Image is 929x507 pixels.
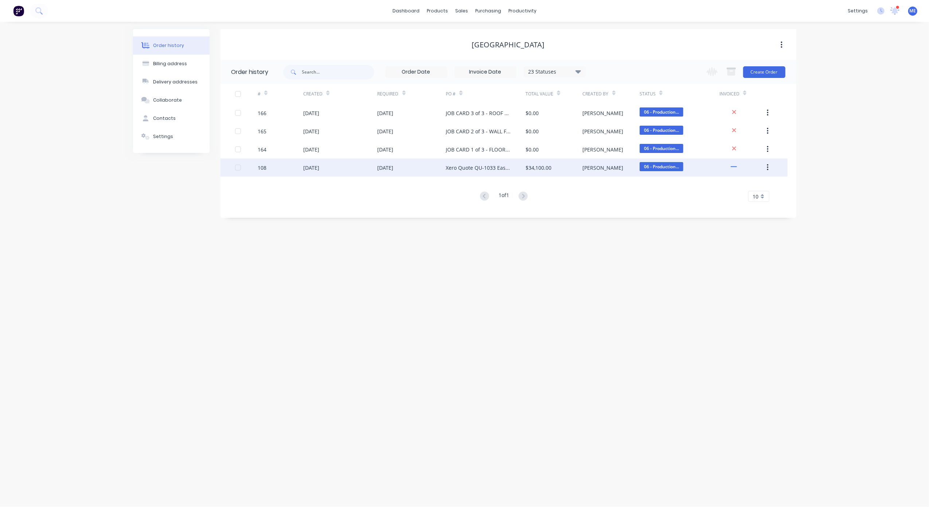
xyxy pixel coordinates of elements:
div: Required [378,91,399,97]
span: 06 - Production... [640,107,683,117]
div: [DATE] [378,146,394,153]
div: Created By [583,84,640,104]
a: dashboard [389,5,423,16]
div: JOB CARD 1 of 3 - FLOOR SYSTEM | [GEOGRAPHIC_DATA] [446,146,511,153]
div: Invoiced [719,91,739,97]
div: 166 [258,109,266,117]
div: Total Value [526,84,582,104]
span: ME [910,8,916,14]
div: Required [378,84,446,104]
div: Billing address [153,60,187,67]
button: Contacts [133,109,210,127]
button: Delivery addresses [133,73,210,91]
div: products [423,5,452,16]
span: 06 - Production... [640,144,683,153]
div: [PERSON_NAME] [583,127,624,135]
div: $0.00 [526,109,539,117]
button: Settings [133,127,210,146]
div: Status [640,84,719,104]
div: 164 [258,146,266,153]
span: 10 [753,193,759,200]
div: 23 Statuses [524,68,585,76]
div: Settings [153,133,173,140]
div: productivity [505,5,540,16]
div: Created By [583,91,609,97]
div: 108 [258,164,266,172]
div: Created [303,91,323,97]
div: Collaborate [153,97,182,103]
input: Order Date [386,67,447,78]
div: [DATE] [378,127,394,135]
div: Order history [231,68,269,76]
div: [DATE] [303,127,319,135]
span: 06 - Production... [640,162,683,171]
div: [PERSON_NAME] [583,109,624,117]
div: [DATE] [303,164,319,172]
div: 1 of 1 [499,191,509,202]
input: Search... [302,65,374,79]
button: Create Order [743,66,785,78]
button: Order history [133,36,210,55]
div: [DATE] [378,164,394,172]
div: settings [844,5,871,16]
button: Collaborate [133,91,210,109]
div: [PERSON_NAME] [583,146,624,153]
div: PO # [446,84,526,104]
div: JOB CARD 3 of 3 - ROOF TRUSSES | [GEOGRAPHIC_DATA] [446,109,511,117]
div: JOB CARD 2 of 3 - WALL FRAMES | [GEOGRAPHIC_DATA] [446,127,511,135]
div: [DATE] [303,109,319,117]
div: PO # [446,91,456,97]
div: Order history [153,42,184,49]
div: # [258,84,303,104]
input: Invoice Date [455,67,516,78]
div: $0.00 [526,127,539,135]
span: 06 - Production... [640,126,683,135]
div: [GEOGRAPHIC_DATA] [472,40,545,49]
div: [DATE] [303,146,319,153]
div: purchasing [472,5,505,16]
div: Xero Quote QU-1033 Eastern Suburbs Building [446,164,511,172]
div: # [258,91,261,97]
div: [DATE] [378,109,394,117]
div: $34,100.00 [526,164,551,172]
div: Invoiced [719,84,765,104]
div: Created [303,84,377,104]
div: Delivery addresses [153,79,198,85]
div: sales [452,5,472,16]
div: [PERSON_NAME] [583,164,624,172]
div: Contacts [153,115,176,122]
button: Billing address [133,55,210,73]
div: Status [640,91,656,97]
div: Total Value [526,91,553,97]
img: Factory [13,5,24,16]
div: $0.00 [526,146,539,153]
div: 165 [258,127,266,135]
